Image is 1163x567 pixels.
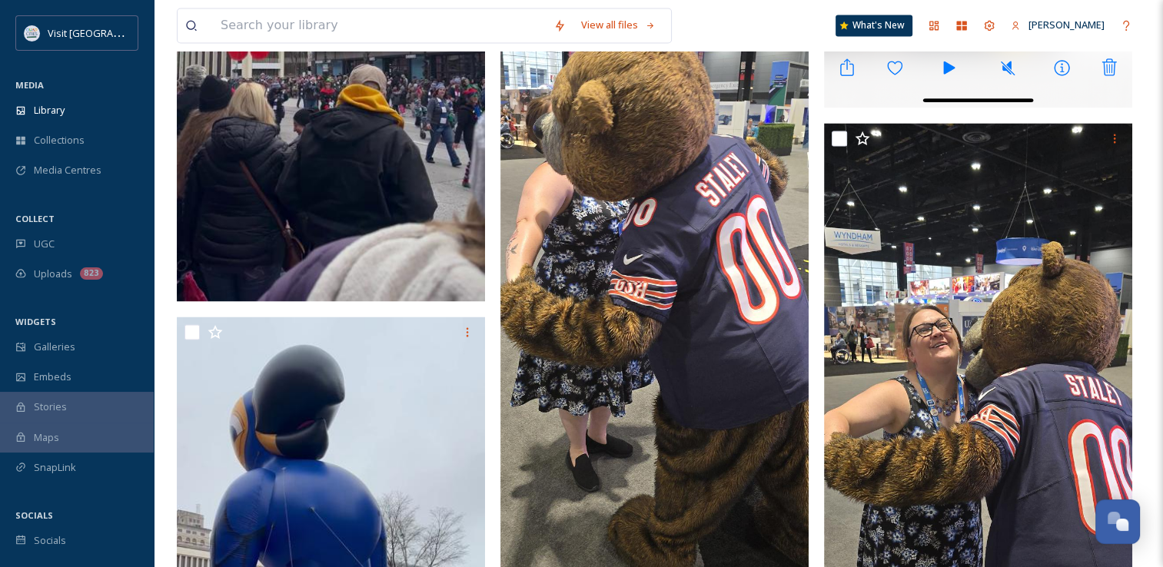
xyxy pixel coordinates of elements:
span: UGC [34,237,55,251]
span: Galleries [34,340,75,354]
span: Library [34,103,65,118]
span: SOCIALS [15,509,53,521]
span: Collections [34,133,85,148]
span: Stories [34,400,67,414]
span: COLLECT [15,213,55,224]
div: 823 [80,267,103,280]
a: [PERSON_NAME] [1003,10,1112,40]
span: WIDGETS [15,316,56,327]
span: Media Centres [34,163,101,177]
button: Open Chat [1095,499,1140,544]
span: Uploads [34,267,72,281]
span: Socials [34,533,66,548]
span: SnapLink [34,460,76,475]
img: QCCVB_VISIT_vert_logo_4c_tagline_122019.svg [25,25,40,41]
span: Embeds [34,370,71,384]
span: Maps [34,430,59,445]
span: [PERSON_NAME] [1028,18,1105,31]
span: Visit [GEOGRAPHIC_DATA] [48,25,167,40]
a: View all files [573,10,663,40]
span: MEDIA [15,79,44,91]
input: Search your library [213,8,546,42]
a: What's New [836,15,912,36]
